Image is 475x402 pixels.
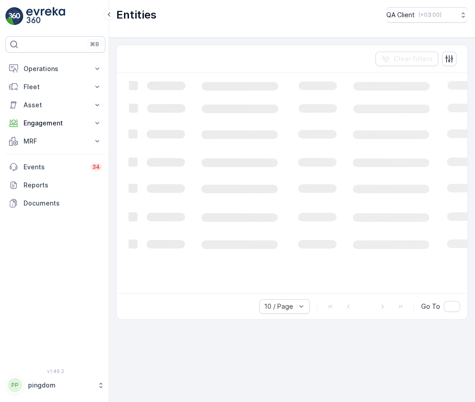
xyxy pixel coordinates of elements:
p: ⌘B [90,41,99,48]
p: Asset [24,100,87,110]
button: QA Client(+03:00) [386,7,468,23]
button: Fleet [5,78,105,96]
button: Engagement [5,114,105,132]
span: Go To [421,302,440,311]
img: logo [5,7,24,25]
p: Fleet [24,82,87,91]
p: 34 [92,163,100,171]
p: Clear Filters [394,54,433,63]
p: Documents [24,199,102,208]
button: Asset [5,96,105,114]
a: Events34 [5,158,105,176]
button: PPpingdom [5,376,105,395]
p: Entities [116,8,157,22]
p: Operations [24,64,87,73]
p: QA Client [386,10,415,19]
p: pingdom [28,381,93,390]
button: Operations [5,60,105,78]
p: Reports [24,181,102,190]
button: Clear Filters [375,52,438,66]
div: PP [8,378,22,392]
p: Engagement [24,119,87,128]
a: Reports [5,176,105,194]
p: Events [24,163,85,172]
p: MRF [24,137,87,146]
img: logo_light-DOdMpM7g.png [26,7,65,25]
span: v 1.49.2 [5,368,105,374]
a: Documents [5,194,105,212]
p: ( +03:00 ) [418,11,442,19]
button: MRF [5,132,105,150]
